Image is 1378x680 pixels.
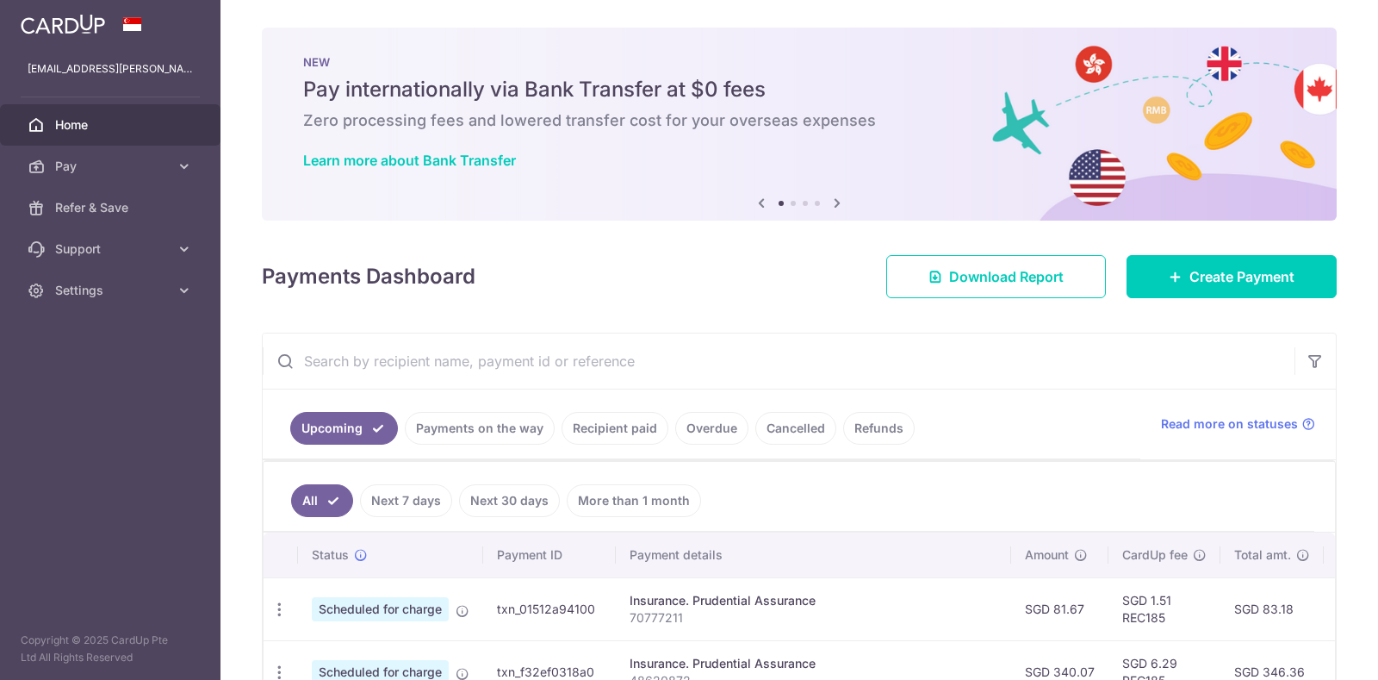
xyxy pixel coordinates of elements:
span: Home [55,116,169,134]
span: Settings [55,282,169,299]
a: Create Payment [1127,255,1337,298]
a: Next 7 days [360,484,452,517]
th: Payment ID [483,533,616,577]
a: Refunds [843,412,915,445]
td: txn_01512a94100 [483,577,616,640]
a: Recipient paid [562,412,668,445]
span: Total amt. [1234,546,1291,564]
h4: Payments Dashboard [262,261,475,292]
a: Payments on the way [405,412,555,445]
span: Amount [1025,546,1069,564]
a: Upcoming [290,412,398,445]
img: Bank transfer banner [262,28,1337,221]
th: Payment details [616,533,1011,577]
h5: Pay internationally via Bank Transfer at $0 fees [303,76,1295,103]
p: [EMAIL_ADDRESS][PERSON_NAME][DOMAIN_NAME] [28,60,193,78]
span: Status [312,546,349,564]
td: SGD 81.67 [1011,577,1108,640]
a: Cancelled [755,412,836,445]
span: Download Report [949,266,1064,287]
td: SGD 1.51 REC185 [1108,577,1220,640]
a: More than 1 month [567,484,701,517]
a: Read more on statuses [1161,415,1315,433]
span: Read more on statuses [1161,415,1298,433]
span: Scheduled for charge [312,597,449,621]
a: Download Report [886,255,1106,298]
div: Insurance. Prudential Assurance [630,655,997,672]
span: Pay [55,158,169,175]
a: Learn more about Bank Transfer [303,152,516,169]
img: CardUp [21,14,105,34]
span: Support [55,240,169,258]
h6: Zero processing fees and lowered transfer cost for your overseas expenses [303,110,1295,131]
span: CardUp fee [1122,546,1188,564]
span: Create Payment [1189,266,1294,287]
span: Refer & Save [55,199,169,216]
input: Search by recipient name, payment id or reference [263,334,1294,389]
td: SGD 83.18 [1220,577,1324,640]
p: 70777211 [630,609,997,627]
a: Overdue [675,412,748,445]
a: Next 30 days [459,484,560,517]
p: NEW [303,55,1295,69]
div: Insurance. Prudential Assurance [630,592,997,609]
a: All [291,484,353,517]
